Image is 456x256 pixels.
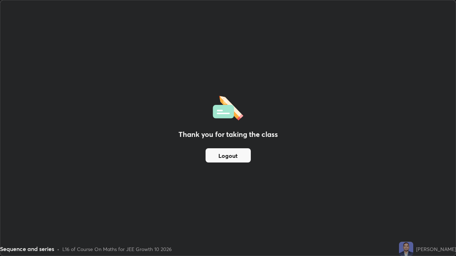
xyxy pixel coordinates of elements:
h2: Thank you for taking the class [178,129,278,140]
img: offlineFeedback.1438e8b3.svg [213,94,243,121]
div: [PERSON_NAME] [416,245,456,253]
img: 02cee1ffd90b4f3cbb7297d5727372f7.jpg [399,242,413,256]
div: • [57,245,59,253]
button: Logout [206,148,251,162]
div: L16 of Course On Maths for JEE Growth 10 2026 [62,245,172,253]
